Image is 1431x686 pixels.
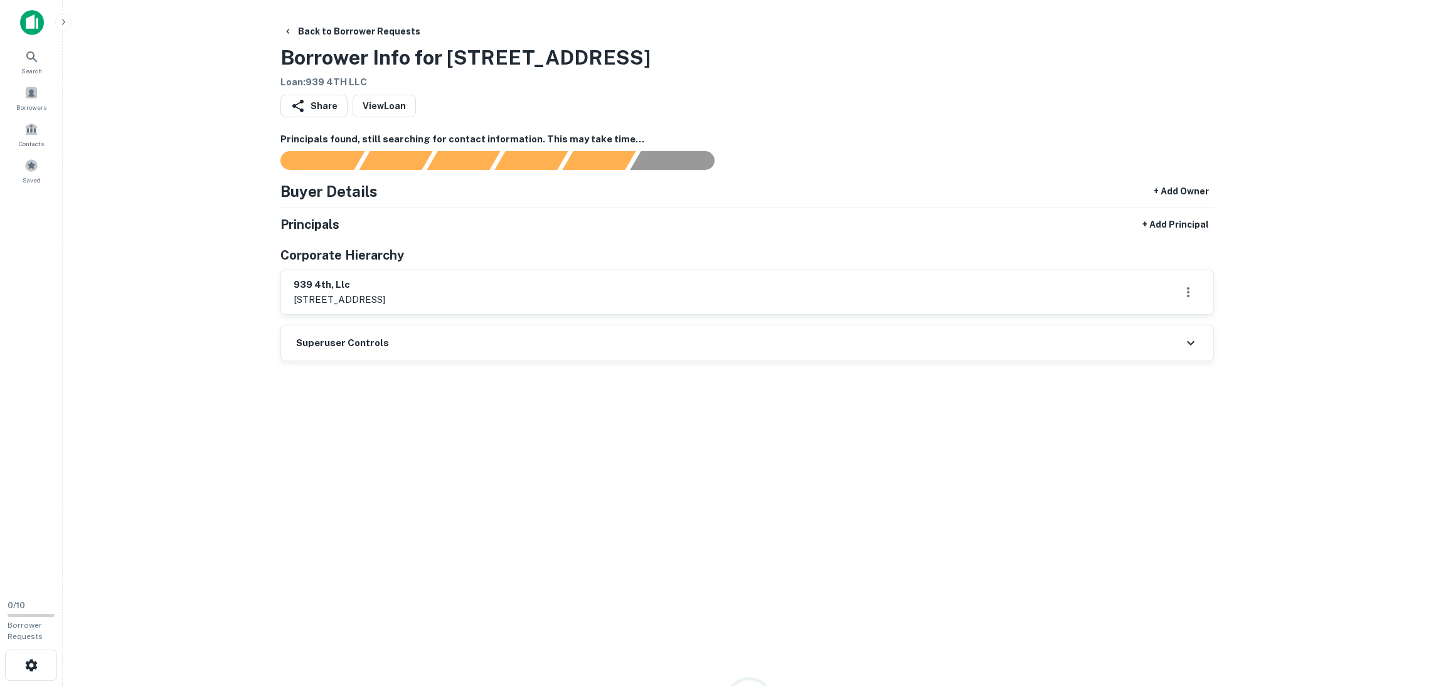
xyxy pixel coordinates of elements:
[1368,586,1431,646] iframe: Chat Widget
[280,75,651,90] h6: Loan : 939 4TH LLC
[8,601,25,610] span: 0 / 10
[20,10,44,35] img: capitalize-icon.png
[280,215,339,234] h5: Principals
[280,95,348,117] button: Share
[23,175,41,185] span: Saved
[562,151,636,170] div: Principals found, still searching for contact information. This may take time...
[19,139,44,149] span: Contacts
[630,151,730,170] div: AI fulfillment process complete.
[16,102,46,112] span: Borrowers
[265,151,359,170] div: Sending borrower request to AI...
[1149,180,1214,203] button: + Add Owner
[294,278,385,292] h6: 939 4th, llc
[1137,213,1214,236] button: + Add Principal
[427,151,500,170] div: Documents found, AI parsing details...
[21,66,42,76] span: Search
[4,154,59,187] a: Saved
[280,43,651,73] h3: Borrower Info for [STREET_ADDRESS]
[4,117,59,151] a: Contacts
[353,95,416,117] a: ViewLoan
[280,180,378,203] h4: Buyer Details
[294,292,385,307] p: [STREET_ADDRESS]
[4,45,59,78] a: Search
[280,132,1214,147] h6: Principals found, still searching for contact information. This may take time...
[359,151,432,170] div: Your request is received and processing...
[8,621,43,641] span: Borrower Requests
[494,151,568,170] div: Principals found, AI now looking for contact information...
[296,336,389,351] h6: Superuser Controls
[280,246,404,265] h5: Corporate Hierarchy
[278,20,425,43] button: Back to Borrower Requests
[4,81,59,115] a: Borrowers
